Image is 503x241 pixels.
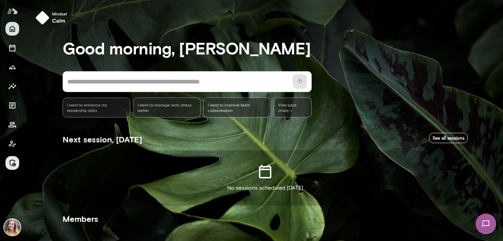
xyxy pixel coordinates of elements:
a: See all sessions [429,133,468,143]
button: Home [5,22,19,36]
img: mindset [36,11,49,25]
button: Mindsetcalm [33,8,73,27]
button: Members [5,118,19,131]
img: Mento [7,4,18,17]
span: View past chats -> [274,98,312,117]
h6: calm [52,16,67,25]
button: Manage [5,156,19,170]
p: No sessions scheduled [DATE] [227,184,303,192]
span: I want to enhance my leadership skills [67,102,126,113]
div: I want to improve team collaboration [203,98,271,117]
span: Mindset [52,11,67,16]
span: I want to manage work stress better [138,102,196,113]
div: I want to enhance my leadership skills [63,98,130,117]
h5: Members [63,213,468,224]
button: Documents [5,99,19,112]
div: I want to manage work stress better [133,98,201,117]
button: Sessions [5,41,19,55]
span: I want to improve team collaboration [208,102,267,113]
h5: Next session, [DATE] [63,134,142,145]
h3: Good morning, [PERSON_NAME] [63,38,468,58]
button: Insights [5,79,19,93]
button: Client app [5,137,19,151]
button: Growth Plan [5,60,19,74]
img: Carrie Kelly [4,219,21,236]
